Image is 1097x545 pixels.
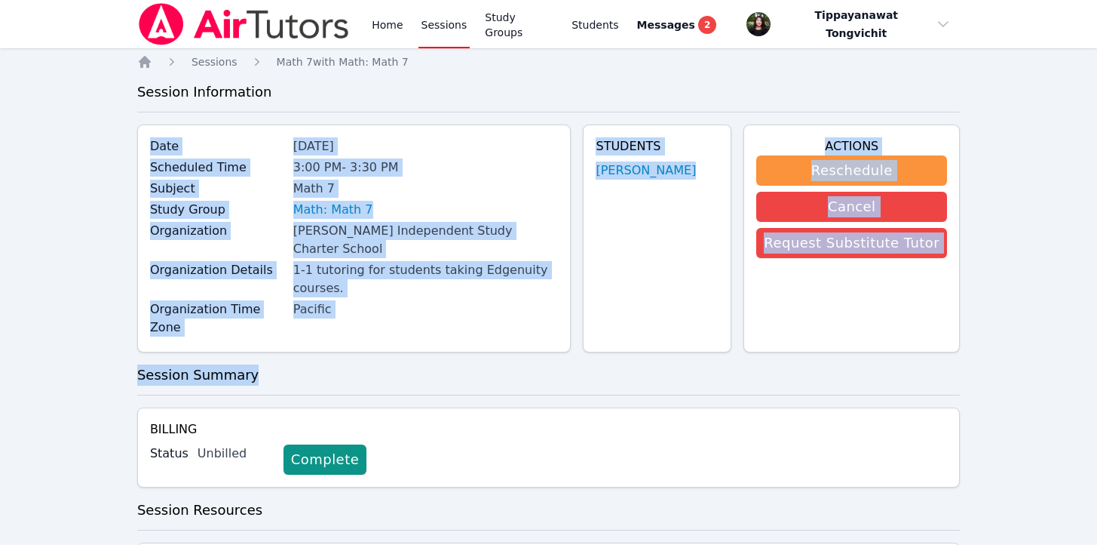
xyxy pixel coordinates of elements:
a: [PERSON_NAME] [596,162,696,180]
label: Status [150,445,188,463]
label: Organization Time Zone [150,300,284,337]
button: Cancel [756,192,947,222]
button: Reschedule [756,155,947,186]
nav: Breadcrumb [137,54,960,69]
img: Air Tutors [137,3,351,45]
label: Scheduled Time [150,159,284,177]
span: 2 [698,16,716,34]
h4: Students [596,137,719,155]
label: Subject [150,180,284,198]
div: 3:00 PM - 3:30 PM [293,159,559,177]
div: 1-1 tutoring for students taking Edgenuity courses. [293,261,559,297]
div: [DATE] [293,137,559,155]
a: Sessions [192,54,237,69]
h3: Session Information [137,82,960,103]
div: Math 7 [293,180,559,198]
div: [PERSON_NAME] Independent Study Charter School [293,222,559,258]
label: Date [150,137,284,155]
h3: Session Resources [137,500,960,521]
h3: Session Summary [137,365,960,386]
div: Pacific [293,300,559,319]
h4: Actions [756,137,947,155]
span: Messages [637,17,695,32]
span: Math 7 with Math: Math 7 [277,56,409,68]
label: Organization [150,222,284,240]
button: Request Substitute Tutor [756,228,947,258]
a: Math 7with Math: Math 7 [277,54,409,69]
h4: Billing [150,420,947,439]
label: Study Group [150,201,284,219]
label: Organization Details [150,261,284,279]
div: Unbilled [198,445,271,463]
a: Math: Math 7 [293,201,373,219]
a: Complete [283,445,366,475]
span: Sessions [192,56,237,68]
